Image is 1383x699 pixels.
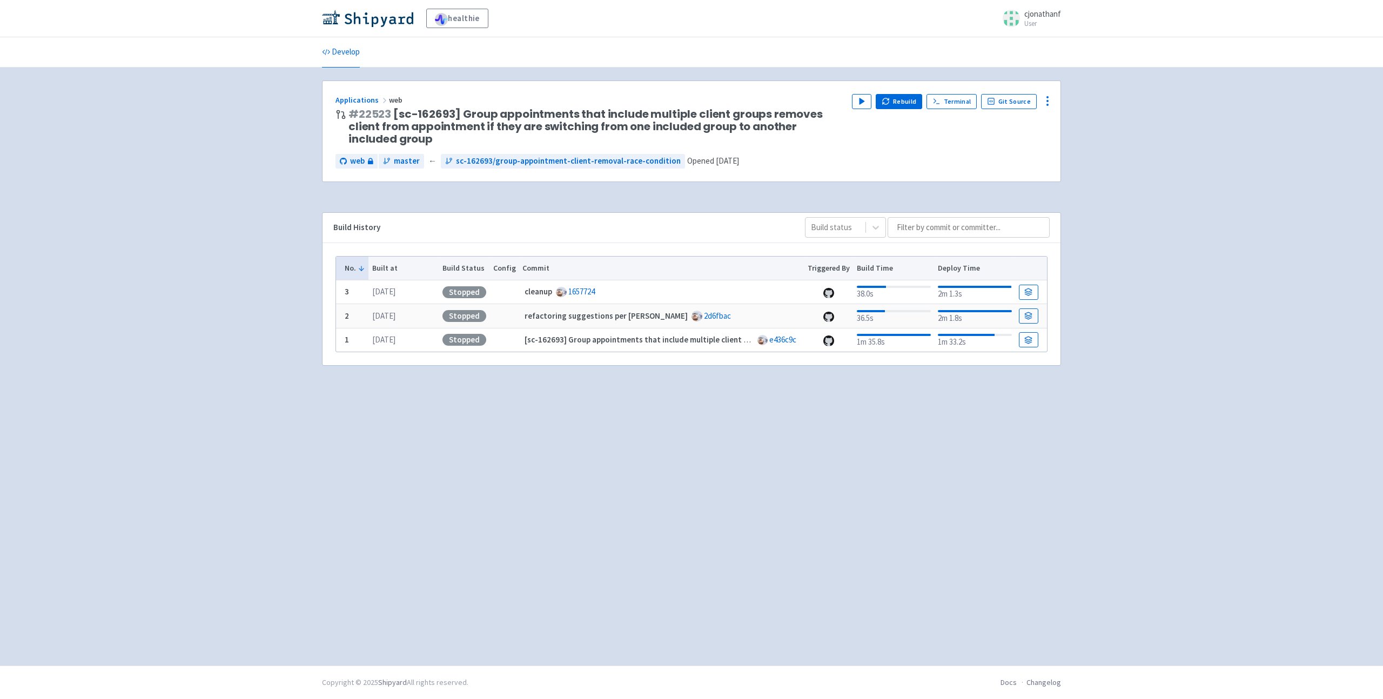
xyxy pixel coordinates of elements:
[857,332,931,348] div: 1m 35.8s
[981,94,1037,109] a: Git Source
[525,311,688,321] strong: refactoring suggestions per [PERSON_NAME]
[525,286,552,297] strong: cleanup
[335,154,378,169] a: web
[1019,308,1038,324] a: Build Details
[442,310,486,322] div: Stopped
[372,334,395,345] time: [DATE]
[804,257,854,280] th: Triggered By
[876,94,922,109] button: Rebuild
[1024,9,1061,19] span: cjonathanf
[345,286,349,297] b: 3
[996,10,1061,27] a: cjonathanf User
[441,154,685,169] a: sc-162693/group-appointment-client-removal-race-condition
[348,108,843,145] span: [sc-162693] Group appointments that include multiple client groups removes client from appointmen...
[439,257,489,280] th: Build Status
[716,156,739,166] time: [DATE]
[394,155,420,167] span: master
[857,308,931,325] div: 36.5s
[322,677,468,688] div: Copyright © 2025 All rights reserved.
[1001,677,1017,687] a: Docs
[372,286,395,297] time: [DATE]
[1019,332,1038,347] a: Build Details
[857,284,931,300] div: 38.0s
[1019,285,1038,300] a: Build Details
[350,155,365,167] span: web
[853,257,934,280] th: Build Time
[704,311,731,321] a: 2d6fbac
[888,217,1050,238] input: Filter by commit or committer...
[345,263,365,274] button: No.
[934,257,1015,280] th: Deploy Time
[489,257,519,280] th: Config
[852,94,871,109] button: Play
[938,284,1012,300] div: 2m 1.3s
[345,311,349,321] b: 2
[345,334,349,345] b: 1
[442,334,486,346] div: Stopped
[938,308,1012,325] div: 2m 1.8s
[1024,20,1061,27] small: User
[348,106,391,122] a: #22523
[335,95,389,105] a: Applications
[927,94,977,109] a: Terminal
[769,334,796,345] a: e436c9c
[322,37,360,68] a: Develop
[1026,677,1061,687] a: Changelog
[568,286,595,297] a: 1657724
[442,286,486,298] div: Stopped
[426,9,488,28] a: healthie
[938,332,1012,348] div: 1m 33.2s
[379,154,424,169] a: master
[333,221,788,234] div: Build History
[456,155,681,167] span: sc-162693/group-appointment-client-removal-race-condition
[389,95,404,105] span: web
[378,677,407,687] a: Shipyard
[368,257,439,280] th: Built at
[322,10,413,27] img: Shipyard logo
[372,311,395,321] time: [DATE]
[687,156,739,166] span: Opened
[519,257,804,280] th: Commit
[525,334,1153,345] strong: [sc-162693] Group appointments that include multiple client groups removes client from appointmen...
[428,155,437,167] span: ←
